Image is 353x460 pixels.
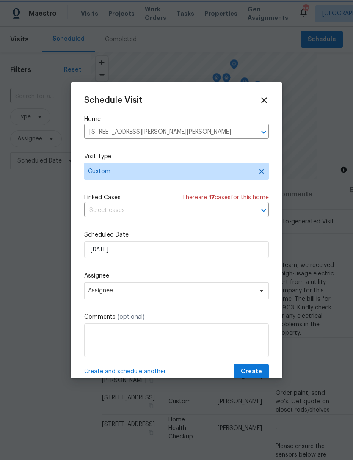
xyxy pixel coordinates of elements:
[84,272,269,280] label: Assignee
[258,126,270,138] button: Open
[84,313,269,321] label: Comments
[84,115,269,124] label: Home
[234,364,269,380] button: Create
[84,204,245,217] input: Select cases
[88,167,253,176] span: Custom
[84,96,142,105] span: Schedule Visit
[241,366,262,377] span: Create
[117,314,145,320] span: (optional)
[84,241,269,258] input: M/D/YYYY
[84,231,269,239] label: Scheduled Date
[258,204,270,216] button: Open
[182,193,269,202] span: There are case s for this home
[84,367,166,376] span: Create and schedule another
[259,96,269,105] span: Close
[84,152,269,161] label: Visit Type
[84,193,121,202] span: Linked Cases
[209,195,215,201] span: 17
[84,126,245,139] input: Enter in an address
[88,287,254,294] span: Assignee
